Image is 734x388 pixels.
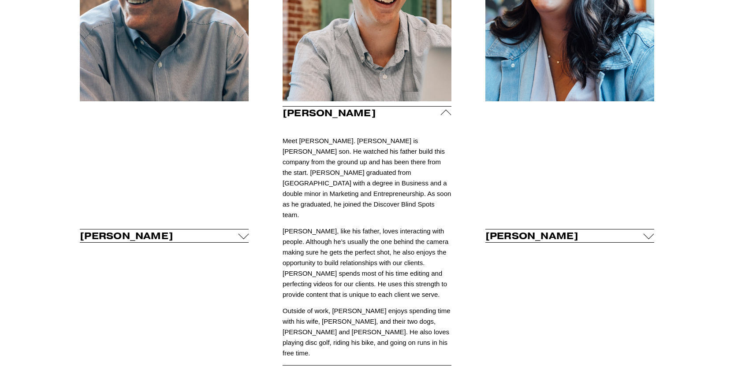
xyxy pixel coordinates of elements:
span: [PERSON_NAME] [80,230,238,242]
p: [PERSON_NAME], like his father, loves interacting with people. Although he’s usually the one behi... [283,226,451,300]
button: [PERSON_NAME] [283,107,451,119]
p: Meet [PERSON_NAME]. [PERSON_NAME] is [PERSON_NAME] son. He watched his father build this company ... [283,136,451,220]
button: [PERSON_NAME] [80,229,249,242]
button: [PERSON_NAME] [485,229,654,242]
span: [PERSON_NAME] [485,230,644,242]
span: [PERSON_NAME] [283,107,441,119]
div: [PERSON_NAME] [283,119,451,365]
p: Outside of work, [PERSON_NAME] enjoys spending time with his wife, [PERSON_NAME], and their two d... [283,306,451,358]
